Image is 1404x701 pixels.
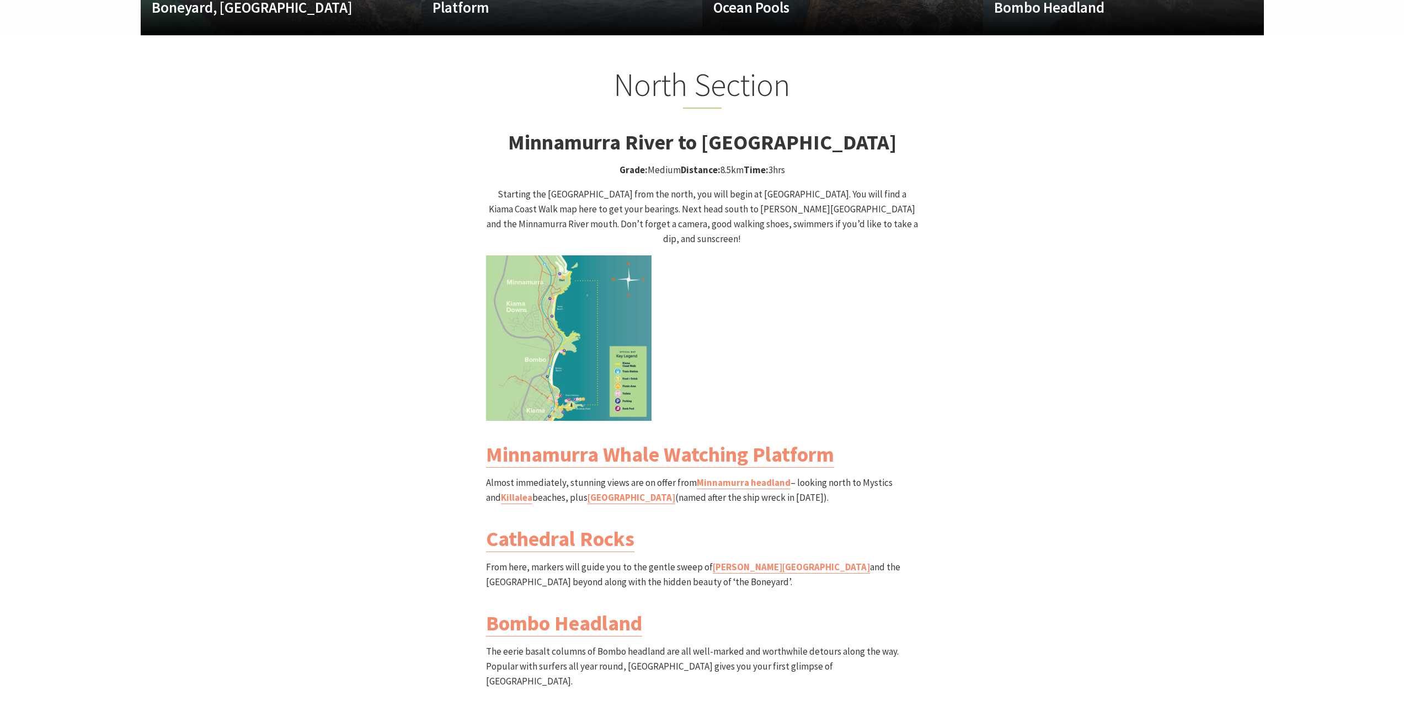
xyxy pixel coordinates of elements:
[588,491,675,504] a: [GEOGRAPHIC_DATA]
[486,475,919,505] p: Almost immediately, stunning views are on offer from – looking north to Mystics and beaches, plus...
[697,477,791,489] a: Minnamurra headland
[620,164,648,176] strong: Grade:
[486,255,652,421] img: Kiama Coast Walk North Section
[486,66,919,109] h2: North Section
[486,187,919,247] p: Starting the [GEOGRAPHIC_DATA] from the north, you will begin at [GEOGRAPHIC_DATA]. You will find...
[486,163,919,178] p: Medium 8.5km 3hrs
[501,491,532,504] a: Killalea
[681,164,720,176] strong: Distance:
[486,644,919,689] p: The eerie basalt columns of Bombo headland are all well-marked and worthwhile detours along the w...
[713,561,870,574] a: [PERSON_NAME][GEOGRAPHIC_DATA]
[486,610,642,636] a: Bombo Headland
[486,441,834,468] a: Minnamurra Whale Watching Platform
[508,129,896,155] strong: Minnamurra River to [GEOGRAPHIC_DATA]
[744,164,768,176] strong: Time:
[486,526,634,552] a: Cathedral Rocks
[486,560,919,590] p: From here, markers will guide you to the gentle sweep of and the [GEOGRAPHIC_DATA] beyond along w...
